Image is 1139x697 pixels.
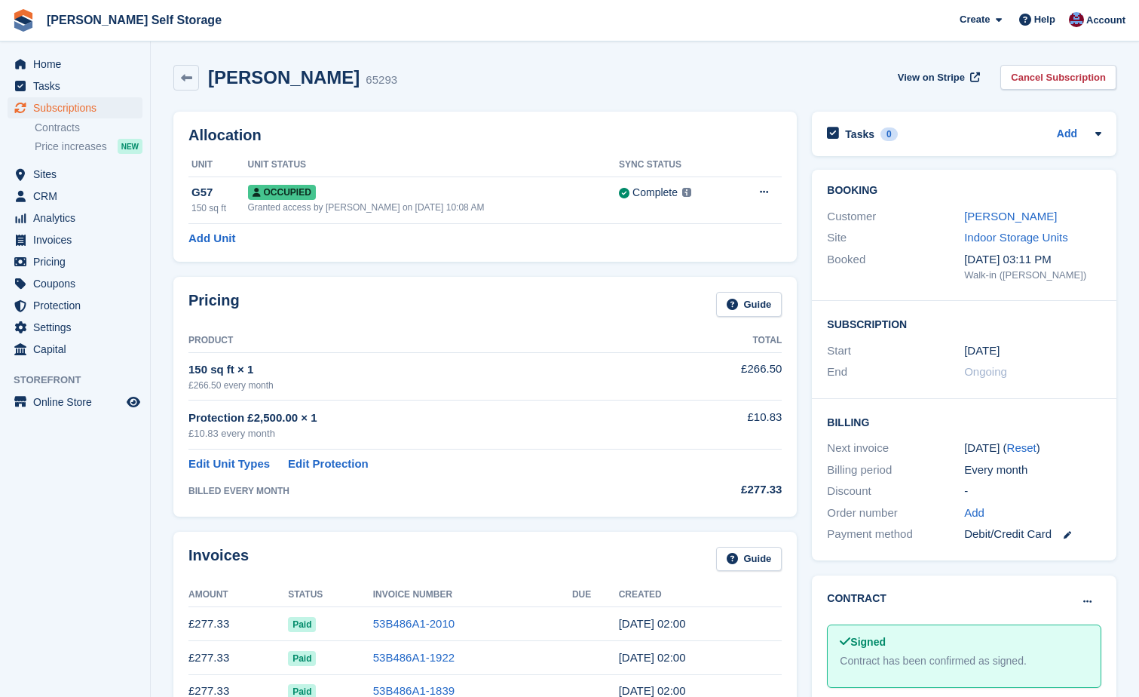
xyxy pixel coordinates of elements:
[716,292,782,317] a: Guide
[188,361,672,379] div: 150 sq ft × 1
[8,251,142,272] a: menu
[188,329,672,353] th: Product
[188,607,288,641] td: £277.33
[188,547,249,572] h2: Invoices
[33,207,124,229] span: Analytics
[373,684,455,697] a: 53B486A1-1839
[188,410,672,427] div: Protection £2,500.00 × 1
[35,121,142,135] a: Contracts
[619,617,686,630] time: 2025-08-11 01:00:11 UTC
[248,153,620,177] th: Unit Status
[188,153,248,177] th: Unit
[8,317,142,338] a: menu
[33,339,124,360] span: Capital
[8,295,142,316] a: menu
[188,292,240,317] h2: Pricing
[716,547,782,572] a: Guide
[827,342,964,360] div: Start
[33,97,124,118] span: Subscriptions
[35,140,107,154] span: Price increases
[35,138,142,155] a: Price increases NEW
[827,316,1101,331] h2: Subscription
[8,229,142,250] a: menu
[188,583,288,607] th: Amount
[373,583,572,607] th: Invoice Number
[827,591,886,606] h2: Contract
[827,462,964,479] div: Billing period
[964,231,1068,244] a: Indoor Storage Units
[964,462,1101,479] div: Every month
[33,251,124,272] span: Pricing
[188,641,288,675] td: £277.33
[188,484,672,498] div: BILLED EVERY MONTH
[188,456,270,473] a: Edit Unit Types
[619,684,686,697] time: 2025-06-11 01:00:44 UTC
[188,379,672,392] div: £266.50 every month
[33,273,124,294] span: Coupons
[964,251,1101,269] div: [DATE] 03:11 PM
[827,526,964,543] div: Payment method
[33,186,124,207] span: CRM
[632,185,678,201] div: Complete
[840,634,1088,650] div: Signed
[880,127,898,141] div: 0
[14,373,150,388] span: Storefront
[827,251,964,283] div: Booked
[1007,441,1036,454] a: Reset
[248,201,620,214] div: Granted access by [PERSON_NAME] on [DATE] 10:08 AM
[191,184,248,201] div: G57
[672,352,782,400] td: £266.50
[964,268,1101,283] div: Walk-in ([PERSON_NAME])
[366,72,397,89] div: 65293
[288,651,316,666] span: Paid
[619,153,733,177] th: Sync Status
[682,188,691,197] img: icon-info-grey-7440780725fd019a000dd9b08b2336e03edf1995a4989e88bcd33f0948082b44.svg
[288,583,373,607] th: Status
[33,391,124,413] span: Online Store
[619,583,782,607] th: Created
[33,164,124,185] span: Sites
[8,339,142,360] a: menu
[208,67,360,88] h2: [PERSON_NAME]
[1057,126,1077,143] a: Add
[827,185,1101,197] h2: Booking
[572,583,619,607] th: Due
[33,54,124,75] span: Home
[964,210,1057,223] a: [PERSON_NAME]
[8,75,142,97] a: menu
[672,329,782,353] th: Total
[188,230,235,247] a: Add Unit
[898,70,965,85] span: View on Stripe
[8,97,142,118] a: menu
[33,295,124,316] span: Protection
[118,139,142,154] div: NEW
[964,365,1007,378] span: Ongoing
[288,617,316,632] span: Paid
[373,651,455,664] a: 53B486A1-1922
[8,54,142,75] a: menu
[124,393,142,411] a: Preview store
[1000,65,1116,90] a: Cancel Subscription
[12,9,35,32] img: stora-icon-8386f47178a22dfd0bd8f6a31ec36ba5ce8667c1dd55bd0f319d3a0aa187defe.svg
[827,483,964,500] div: Discount
[1069,12,1084,27] img: Tracy Bailey
[8,273,142,294] a: menu
[619,651,686,664] time: 2025-07-11 01:00:16 UTC
[188,127,782,144] h2: Allocation
[672,481,782,499] div: £277.33
[288,456,369,473] a: Edit Protection
[827,505,964,522] div: Order number
[33,317,124,338] span: Settings
[827,440,964,457] div: Next invoice
[964,440,1101,457] div: [DATE] ( )
[840,653,1088,669] div: Contract has been confirmed as signed.
[188,426,672,441] div: £10.83 every month
[8,391,142,413] a: menu
[1086,13,1125,28] span: Account
[191,201,248,215] div: 150 sq ft
[8,164,142,185] a: menu
[33,229,124,250] span: Invoices
[892,65,983,90] a: View on Stripe
[248,185,316,200] span: Occupied
[41,8,228,32] a: [PERSON_NAME] Self Storage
